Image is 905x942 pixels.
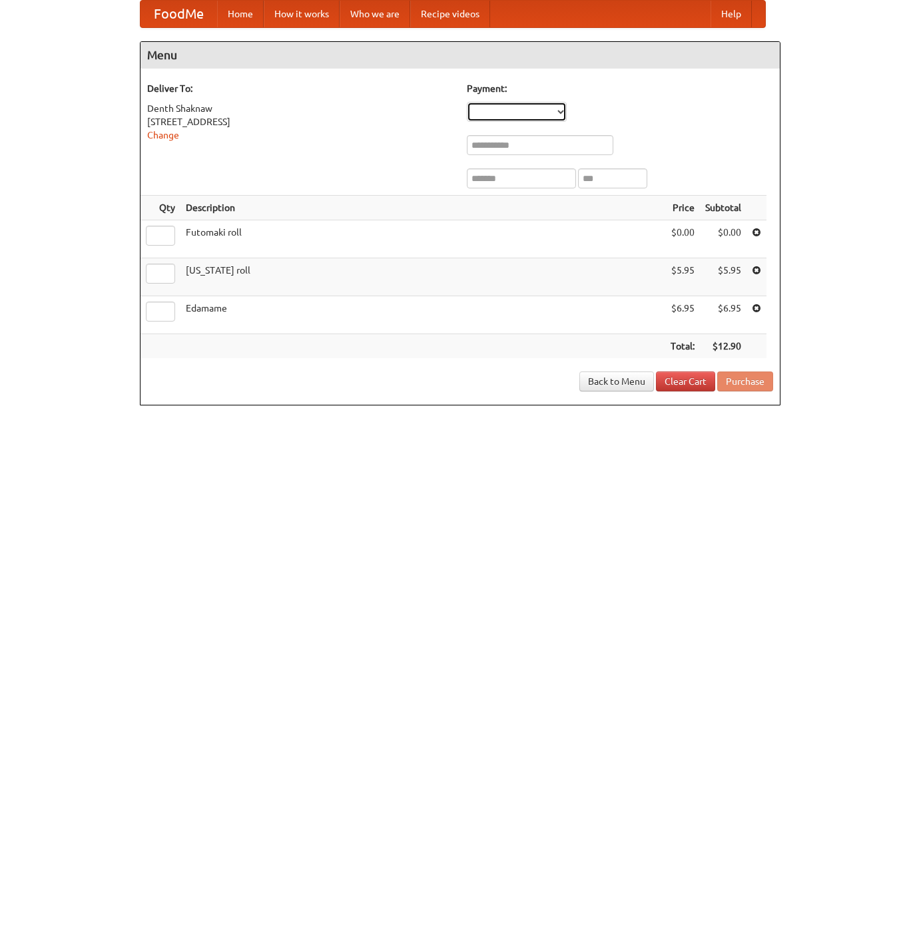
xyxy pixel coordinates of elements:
h5: Payment: [467,82,773,95]
td: $5.95 [665,258,700,296]
td: [US_STATE] roll [180,258,665,296]
a: Help [711,1,752,27]
th: $12.90 [700,334,747,359]
a: Recipe videos [410,1,490,27]
a: FoodMe [141,1,217,27]
div: Denth Shaknaw [147,102,453,115]
th: Description [180,196,665,220]
td: $0.00 [665,220,700,258]
th: Qty [141,196,180,220]
th: Total: [665,334,700,359]
td: $6.95 [665,296,700,334]
h4: Menu [141,42,780,69]
td: Futomaki roll [180,220,665,258]
a: Clear Cart [656,371,715,391]
th: Subtotal [700,196,747,220]
div: [STREET_ADDRESS] [147,115,453,128]
a: Who we are [340,1,410,27]
a: Change [147,130,179,140]
button: Purchase [717,371,773,391]
a: How it works [264,1,340,27]
h5: Deliver To: [147,82,453,95]
th: Price [665,196,700,220]
a: Back to Menu [579,371,654,391]
a: Home [217,1,264,27]
td: $0.00 [700,220,747,258]
td: Edamame [180,296,665,334]
td: $6.95 [700,296,747,334]
td: $5.95 [700,258,747,296]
